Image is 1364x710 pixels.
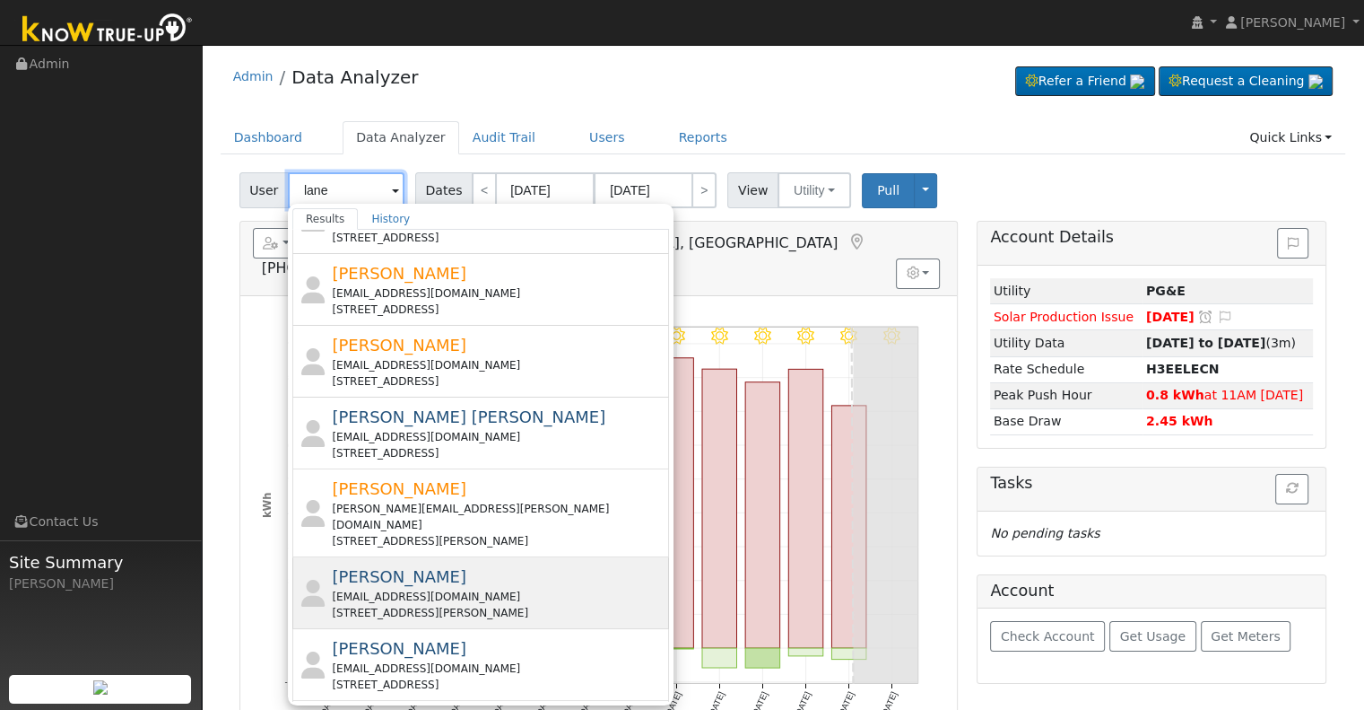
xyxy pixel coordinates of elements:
[1308,75,1323,89] img: retrieve
[262,259,392,276] span: [PHONE_NUMBER]
[233,69,274,83] a: Admin
[788,369,823,648] rect: onclick=""
[1277,228,1308,259] button: Issue History
[1236,121,1345,154] a: Quick Links
[332,567,466,586] span: [PERSON_NAME]
[332,230,665,246] div: [STREET_ADDRESS]
[990,582,1054,600] h5: Account
[415,172,473,208] span: Dates
[332,605,665,621] div: [STREET_ADDRESS][PERSON_NAME]
[1217,311,1233,323] i: Edit Issue
[332,501,665,533] div: [PERSON_NAME][EMAIL_ADDRESS][PERSON_NAME][DOMAIN_NAME]
[1146,336,1265,350] strong: [DATE] to [DATE]
[990,278,1142,304] td: Utility
[1109,621,1196,652] button: Get Usage
[691,172,717,208] a: >
[332,429,665,445] div: [EMAIL_ADDRESS][DOMAIN_NAME]
[358,208,423,230] a: History
[343,121,459,154] a: Data Analyzer
[990,228,1313,247] h5: Account Details
[13,10,202,50] img: Know True-Up
[1142,382,1313,408] td: at 11AM [DATE]
[332,479,466,498] span: [PERSON_NAME]
[332,589,665,605] div: [EMAIL_ADDRESS][DOMAIN_NAME]
[862,173,915,208] button: Pull
[702,369,737,648] rect: onclick=""
[1240,15,1345,30] span: [PERSON_NAME]
[1120,629,1186,644] span: Get Usage
[1211,629,1281,644] span: Get Meters
[994,310,1134,324] span: Solar Production Issue
[332,677,665,693] div: [STREET_ADDRESS]
[831,648,866,660] rect: onclick=""
[797,328,814,345] i: 8/11 - Clear
[459,121,549,154] a: Audit Trail
[332,285,665,302] div: [EMAIL_ADDRESS][DOMAIN_NAME]
[847,233,866,251] a: Map
[990,408,1142,434] td: Base Draw
[1146,284,1186,298] strong: ID: 17008873, authorized: 06/27/25
[332,533,665,549] div: [STREET_ADDRESS][PERSON_NAME]
[831,406,866,648] rect: onclick=""
[9,550,192,574] span: Site Summary
[990,474,1313,493] h5: Tasks
[711,328,728,345] i: 8/09 - Clear
[332,373,665,390] div: [STREET_ADDRESS]
[221,121,317,154] a: Dashboard
[1146,414,1213,428] strong: 2.45 kWh
[1130,75,1144,89] img: retrieve
[745,382,780,648] rect: onclick=""
[1201,621,1291,652] button: Get Meters
[332,639,466,658] span: [PERSON_NAME]
[990,330,1142,356] td: Utility Data
[1146,388,1204,402] strong: 0.8 kWh
[332,302,665,318] div: [STREET_ADDRESS]
[1146,310,1195,324] span: [DATE]
[840,328,857,345] i: 8/12 - Clear
[745,648,780,668] rect: onclick=""
[1001,629,1095,644] span: Check Account
[1146,362,1220,376] strong: V
[1146,336,1296,350] span: (3m)
[727,172,778,208] span: View
[291,66,418,88] a: Data Analyzer
[332,357,665,373] div: [EMAIL_ADDRESS][DOMAIN_NAME]
[288,172,404,208] input: Select a User
[877,183,899,197] span: Pull
[284,677,297,687] text: -10
[702,648,737,668] rect: onclick=""
[260,492,273,518] text: kWh
[788,648,823,656] rect: onclick=""
[990,526,1099,540] i: No pending tasks
[9,574,192,593] div: [PERSON_NAME]
[576,121,639,154] a: Users
[990,382,1142,408] td: Peak Push Hour
[665,121,741,154] a: Reports
[1275,474,1308,504] button: Refresh
[239,172,289,208] span: User
[472,172,497,208] a: <
[754,328,771,345] i: 8/10 - Clear
[1015,66,1155,97] a: Refer a Friend
[93,680,108,695] img: retrieve
[659,648,694,649] rect: onclick=""
[1197,310,1213,324] a: Snooze this issue
[332,445,665,461] div: [STREET_ADDRESS]
[668,328,685,345] i: 8/08 - Clear
[292,208,359,230] a: Results
[332,336,466,355] span: [PERSON_NAME]
[990,356,1142,382] td: Rate Schedule
[332,408,605,426] span: [PERSON_NAME] [PERSON_NAME]
[778,172,851,208] button: Utility
[659,358,694,648] rect: onclick=""
[531,234,838,251] span: [GEOGRAPHIC_DATA], [GEOGRAPHIC_DATA]
[332,264,466,283] span: [PERSON_NAME]
[332,661,665,677] div: [EMAIL_ADDRESS][DOMAIN_NAME]
[990,621,1105,652] button: Check Account
[1159,66,1333,97] a: Request a Cleaning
